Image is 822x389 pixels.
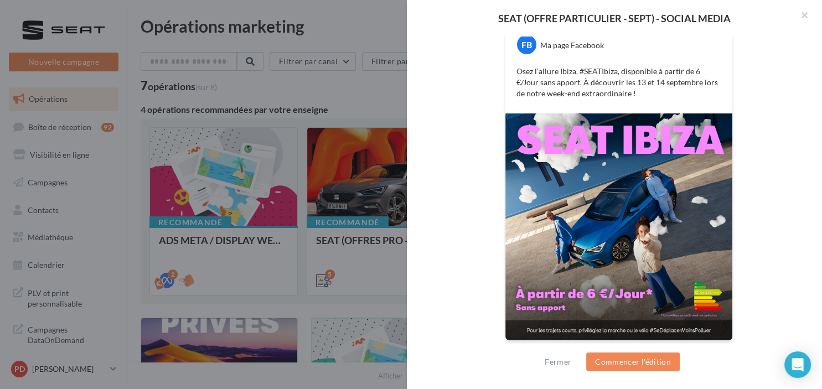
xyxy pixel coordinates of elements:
div: FB [517,35,536,54]
div: SEAT (OFFRE PARTICULIER - SEPT) - SOCIAL MEDIA [425,13,804,23]
p: Osez l’allure Ibiza. #SEATIbiza, disponible à partir de 6 €/Jour sans apport. À découvrir les 13 ... [516,66,721,99]
button: Commencer l'édition [586,352,680,371]
div: Open Intercom Messenger [784,351,811,378]
div: Ma page Facebook [540,40,604,51]
div: La prévisualisation est non-contractuelle [505,341,733,355]
button: Fermer [540,355,576,369]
